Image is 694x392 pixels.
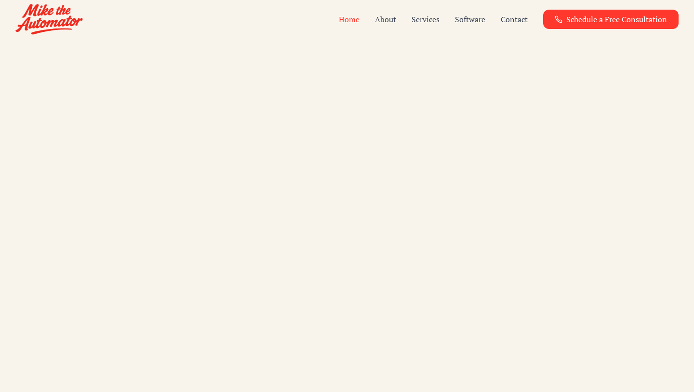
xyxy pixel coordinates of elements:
a: Contact [501,14,528,25]
a: Home [339,14,360,25]
button: Software [455,14,485,25]
button: Services [412,14,440,25]
a: About [375,14,396,25]
a: Schedule a Free Consultation [543,10,679,29]
img: Mike the Automator [15,4,83,35]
